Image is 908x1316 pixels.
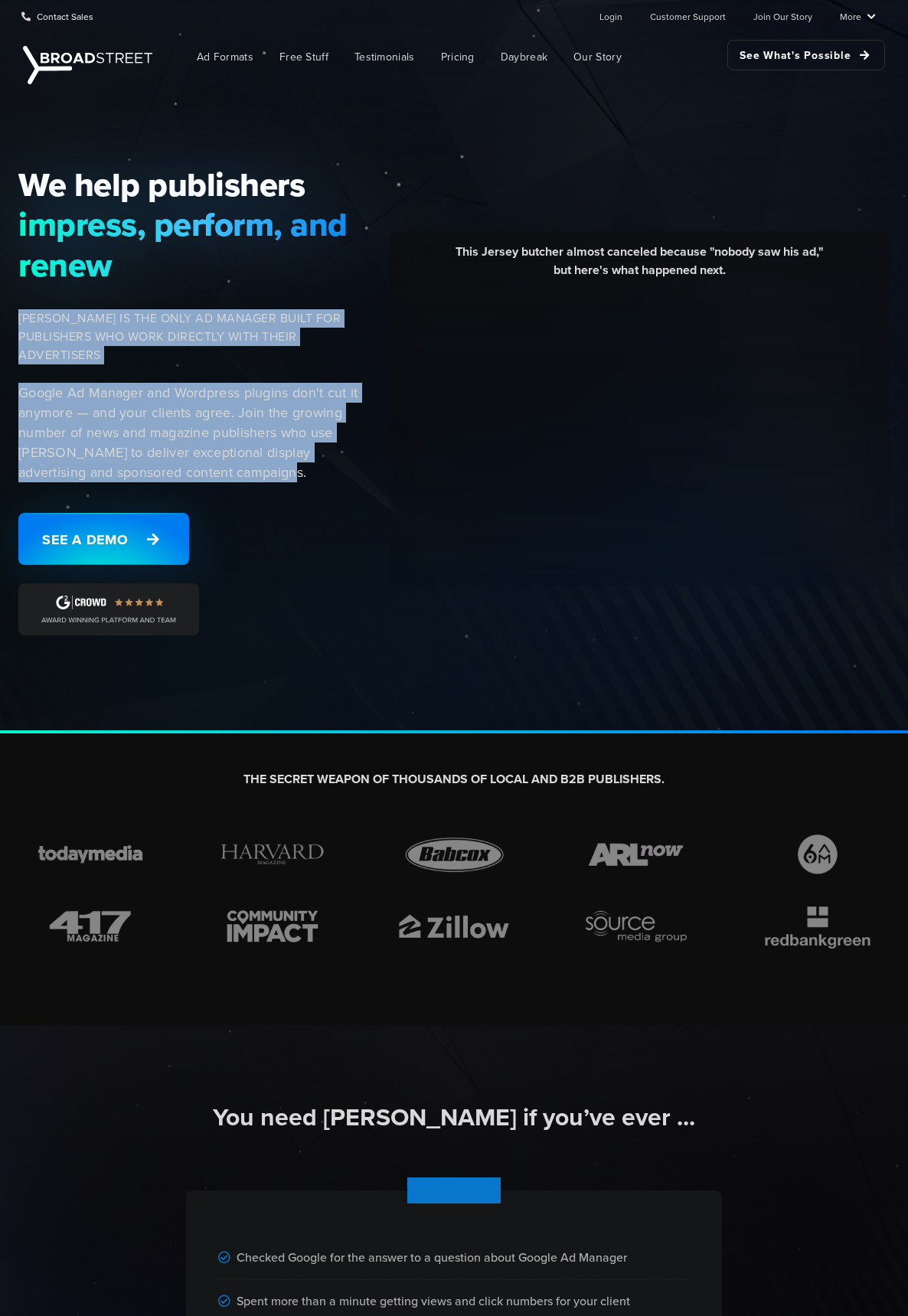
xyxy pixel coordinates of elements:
[268,40,340,74] a: Free Stuff
[161,32,885,82] nav: Main
[27,831,154,878] img: brand-icon
[840,1,876,31] a: More
[754,831,881,878] img: brand-icon
[430,40,486,74] a: Pricing
[354,49,415,65] span: Testimonials
[562,40,633,74] a: Our Story
[390,831,518,878] img: brand-icon
[197,49,253,65] span: Ad Formats
[400,243,878,291] div: This Jersey butcher almost canceled because "nobody saw his ad," but here's what happened next.
[23,46,152,84] img: Broadstreet | The Ad Manager for Small Publishers
[185,40,265,74] a: Ad Formats
[599,1,622,31] a: Login
[209,831,336,878] img: brand-icon
[754,903,881,950] img: brand-icon
[650,1,726,31] a: Customer Support
[21,1,93,31] a: Contact Sales
[18,204,380,285] span: impress, perform, and renew
[209,903,336,950] img: brand-icon
[390,903,518,950] img: brand-icon
[573,831,700,878] img: brand-icon
[27,1102,881,1134] h2: You need [PERSON_NAME] if you’ve ever ...
[753,1,812,31] a: Join Our Story
[218,1236,690,1280] div: Checked Google for the answer to a question about Google Ad Manager
[343,40,426,74] a: Testimonials
[441,49,475,65] span: Pricing
[27,772,881,788] h2: THE SECRET WEAPON OF THOUSANDS OF LOCAL AND B2B PUBLISHERS.
[501,49,547,65] span: Daybreak
[727,40,885,70] a: See What's Possible
[573,49,622,65] span: Our Story
[27,903,154,950] img: brand-icon
[18,309,380,364] span: [PERSON_NAME] IS THE ONLY AD MANAGER BUILT FOR PUBLISHERS WHO WORK DIRECTLY WITH THEIR ADVERTISERS
[18,165,380,204] span: We help publishers
[400,291,878,570] iframe: YouTube video player
[18,383,380,482] p: Google Ad Manager and Wordpress plugins don't cut it anymore — and your clients agree. Join the g...
[279,49,328,65] span: Free Stuff
[573,903,700,950] img: brand-icon
[489,40,559,74] a: Daybreak
[18,513,189,565] a: See a Demo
